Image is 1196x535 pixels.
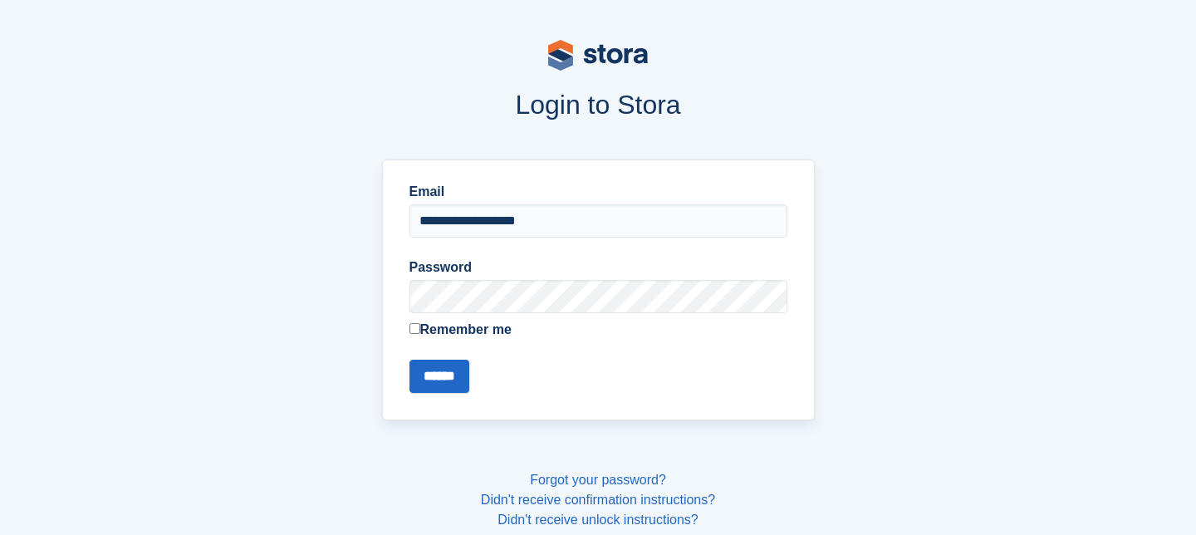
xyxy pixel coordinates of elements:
a: Didn't receive unlock instructions? [498,513,698,527]
label: Remember me [409,320,787,340]
h1: Login to Stora [65,90,1131,120]
label: Email [409,182,787,202]
a: Forgot your password? [530,473,666,487]
a: Didn't receive confirmation instructions? [481,493,715,507]
img: stora-logo-53a41332b3708ae10de48c4981b4e9114cc0af31d8433b30ea865607fb682f29.svg [548,40,648,71]
label: Password [409,258,787,277]
input: Remember me [409,323,420,334]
